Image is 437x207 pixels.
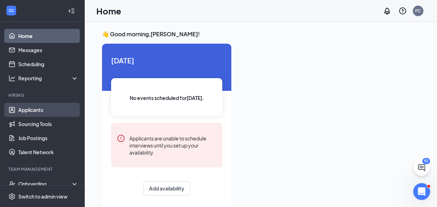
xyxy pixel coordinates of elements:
button: Add availability [143,181,190,195]
a: Job Postings [18,131,78,145]
svg: WorkstreamLogo [8,7,15,14]
h3: 👋 Good morning, [PERSON_NAME] ! [102,30,419,38]
iframe: Intercom live chat [413,183,430,200]
svg: ChatActive [417,163,426,172]
a: Applicants [18,103,78,117]
svg: Settings [8,193,15,200]
svg: QuestionInfo [398,7,407,15]
a: Scheduling [18,57,78,71]
h1: Home [96,5,121,17]
div: Hiring [8,92,77,98]
a: Messages [18,43,78,57]
div: Switch to admin view [18,193,68,200]
a: Talent Network [18,145,78,159]
svg: Collapse [68,7,75,14]
div: 92 [422,158,430,164]
div: FC [415,8,421,14]
a: Sourcing Tools [18,117,78,131]
div: Onboarding [18,180,72,187]
svg: UserCheck [8,180,15,187]
div: Applicants are unable to schedule interviews until you set up your availability. [129,134,217,156]
a: Home [18,29,78,43]
div: Team Management [8,166,77,172]
div: Reporting [18,75,79,82]
button: ChatActive [413,159,430,176]
svg: Notifications [383,7,391,15]
svg: Error [117,134,125,143]
span: [DATE] [111,55,222,66]
svg: Analysis [8,75,15,82]
span: No events scheduled for [DATE] . [130,94,204,102]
